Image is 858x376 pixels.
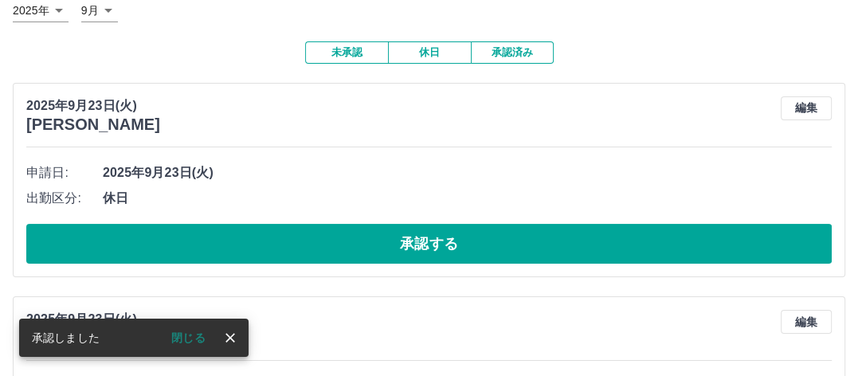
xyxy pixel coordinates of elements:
button: 承認する [26,224,832,264]
button: 休日 [388,41,471,64]
button: close [218,326,242,350]
button: 編集 [781,96,832,120]
p: 2025年9月23日(火) [26,310,160,329]
span: 申請日: [26,163,103,182]
span: 出勤区分: [26,189,103,208]
span: 休日 [103,189,832,208]
button: 編集 [781,310,832,334]
h3: [PERSON_NAME] [26,116,160,134]
div: 承認しました [32,323,100,352]
button: 未承認 [305,41,388,64]
button: 閉じる [159,326,218,350]
button: 承認済み [471,41,554,64]
span: 2025年9月23日(火) [103,163,832,182]
p: 2025年9月23日(火) [26,96,160,116]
